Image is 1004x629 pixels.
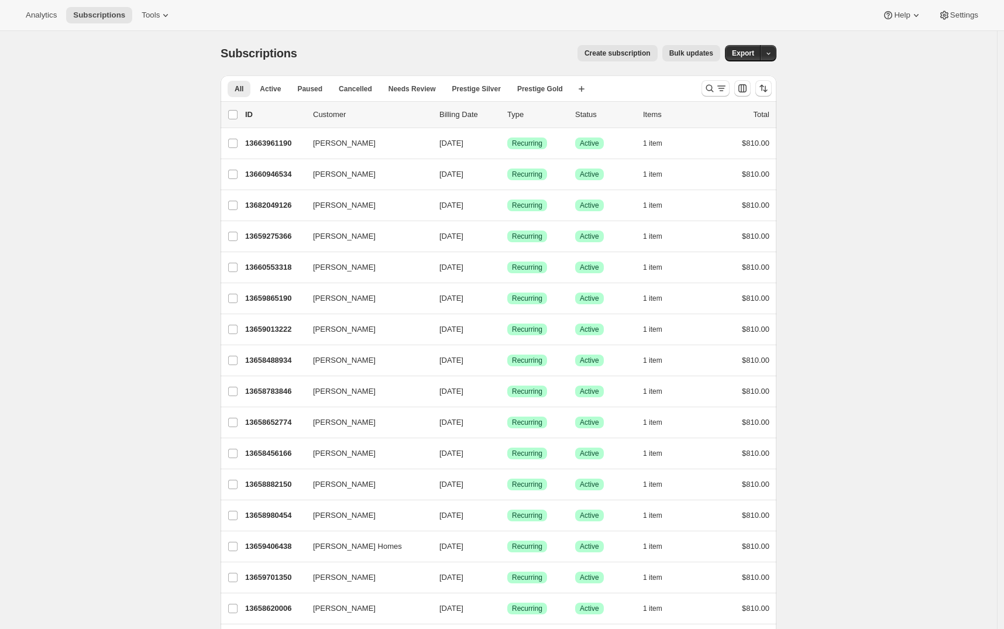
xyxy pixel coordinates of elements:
[306,568,423,587] button: [PERSON_NAME]
[580,387,599,396] span: Active
[439,511,463,520] span: [DATE]
[643,507,675,524] button: 1 item
[512,387,542,396] span: Recurring
[643,476,675,493] button: 1 item
[643,542,662,551] span: 1 item
[643,511,662,520] span: 1 item
[742,232,769,240] span: $810.00
[512,480,542,489] span: Recurring
[742,294,769,303] span: $810.00
[73,11,125,20] span: Subscriptions
[580,356,599,365] span: Active
[742,480,769,489] span: $810.00
[245,386,304,397] p: 13658783846
[313,169,376,180] span: [PERSON_NAME]
[245,572,304,583] p: 13659701350
[245,231,304,242] p: 13659275366
[313,479,376,490] span: [PERSON_NAME]
[643,294,662,303] span: 1 item
[221,47,297,60] span: Subscriptions
[306,506,423,525] button: [PERSON_NAME]
[245,417,304,428] p: 13658652774
[643,166,675,183] button: 1 item
[742,511,769,520] span: $810.00
[306,134,423,153] button: [PERSON_NAME]
[643,569,675,586] button: 1 item
[643,228,675,245] button: 1 item
[580,604,599,613] span: Active
[388,84,436,94] span: Needs Review
[512,325,542,334] span: Recurring
[245,293,304,304] p: 13659865190
[339,84,372,94] span: Cancelled
[643,538,675,555] button: 1 item
[306,258,423,277] button: [PERSON_NAME]
[245,445,769,462] div: 13658456166[PERSON_NAME][DATE]SuccessRecurringSuccessActive1 item$810.00
[734,80,751,97] button: Customize table column order and visibility
[245,169,304,180] p: 13660946534
[313,200,376,211] span: [PERSON_NAME]
[297,84,322,94] span: Paused
[512,356,542,365] span: Recurring
[66,7,132,23] button: Subscriptions
[439,139,463,147] span: [DATE]
[439,170,463,178] span: [DATE]
[26,11,57,20] span: Analytics
[742,418,769,427] span: $810.00
[580,573,599,582] span: Active
[245,569,769,586] div: 13659701350[PERSON_NAME][DATE]SuccessRecurringSuccessActive1 item$810.00
[643,170,662,179] span: 1 item
[577,45,658,61] button: Create subscription
[512,294,542,303] span: Recurring
[313,355,376,366] span: [PERSON_NAME]
[950,11,978,20] span: Settings
[512,170,542,179] span: Recurring
[306,599,423,618] button: [PERSON_NAME]
[245,538,769,555] div: 13659406438[PERSON_NAME] Homes[DATE]SuccessRecurringSuccessActive1 item$810.00
[643,387,662,396] span: 1 item
[142,11,160,20] span: Tools
[313,510,376,521] span: [PERSON_NAME]
[643,197,675,214] button: 1 item
[643,321,675,338] button: 1 item
[260,84,281,94] span: Active
[580,480,599,489] span: Active
[439,232,463,240] span: [DATE]
[643,356,662,365] span: 1 item
[512,232,542,241] span: Recurring
[313,603,376,614] span: [PERSON_NAME]
[643,383,675,400] button: 1 item
[245,541,304,552] p: 13659406438
[754,109,769,121] p: Total
[313,324,376,335] span: [PERSON_NAME]
[742,604,769,613] span: $810.00
[245,109,304,121] p: ID
[245,109,769,121] div: IDCustomerBilling DateTypeStatusItemsTotal
[512,139,542,148] span: Recurring
[245,383,769,400] div: 13658783846[PERSON_NAME][DATE]SuccessRecurringSuccessActive1 item$810.00
[643,109,702,121] div: Items
[643,352,675,369] button: 1 item
[439,109,498,121] p: Billing Date
[245,507,769,524] div: 13658980454[PERSON_NAME][DATE]SuccessRecurringSuccessActive1 item$810.00
[245,197,769,214] div: 13682049126[PERSON_NAME][DATE]SuccessRecurringSuccessActive1 item$810.00
[245,259,769,276] div: 13660553318[PERSON_NAME][DATE]SuccessRecurringSuccessActive1 item$810.00
[517,84,563,94] span: Prestige Gold
[643,201,662,210] span: 1 item
[742,387,769,396] span: $810.00
[313,572,376,583] span: [PERSON_NAME]
[306,351,423,370] button: [PERSON_NAME]
[742,170,769,178] span: $810.00
[313,386,376,397] span: [PERSON_NAME]
[439,356,463,365] span: [DATE]
[643,290,675,307] button: 1 item
[306,196,423,215] button: [PERSON_NAME]
[507,109,566,121] div: Type
[245,262,304,273] p: 13660553318
[439,201,463,209] span: [DATE]
[572,81,591,97] button: Create new view
[313,109,430,121] p: Customer
[306,537,423,556] button: [PERSON_NAME] Homes
[313,541,402,552] span: [PERSON_NAME] Homes
[643,445,675,462] button: 1 item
